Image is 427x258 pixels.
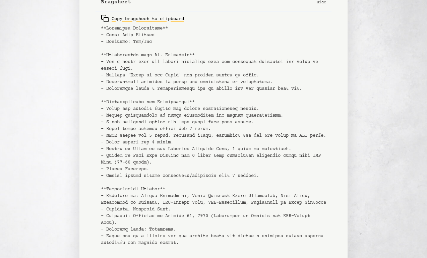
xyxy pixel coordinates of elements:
[101,25,326,246] pre: **Loremipsu Dolorsitame** - Cons: Adip Elitsed - Doeiusmo: Tem/Inc **Utlaboreetdo magn Al. Enimad...
[101,12,184,25] button: Copy bragsheet to clipboard
[101,14,184,22] div: Copy bragsheet to clipboard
